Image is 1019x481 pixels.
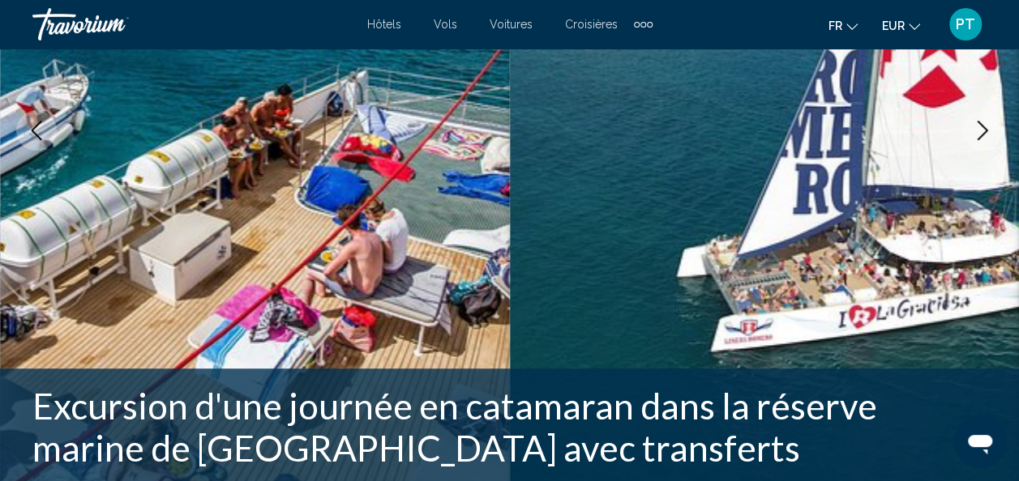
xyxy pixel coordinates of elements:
button: Previous image [16,110,57,151]
a: Croisières [565,18,618,31]
button: Extra navigation items [634,11,653,37]
button: Next image [962,110,1003,151]
span: PT [956,16,975,32]
button: Change currency [882,14,920,37]
span: EUR [882,19,905,32]
a: Voitures [490,18,533,31]
button: Change language [828,14,858,37]
h1: Excursion d'une journée en catamaran dans la réserve marine de [GEOGRAPHIC_DATA] avec transferts [32,385,987,469]
a: Vols [434,18,457,31]
span: fr [828,19,842,32]
a: Hôtels [367,18,401,31]
button: User Menu [944,7,987,41]
a: Travorium [32,8,351,40]
iframe: Bouton de lancement de la fenêtre de messagerie [954,416,1006,468]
